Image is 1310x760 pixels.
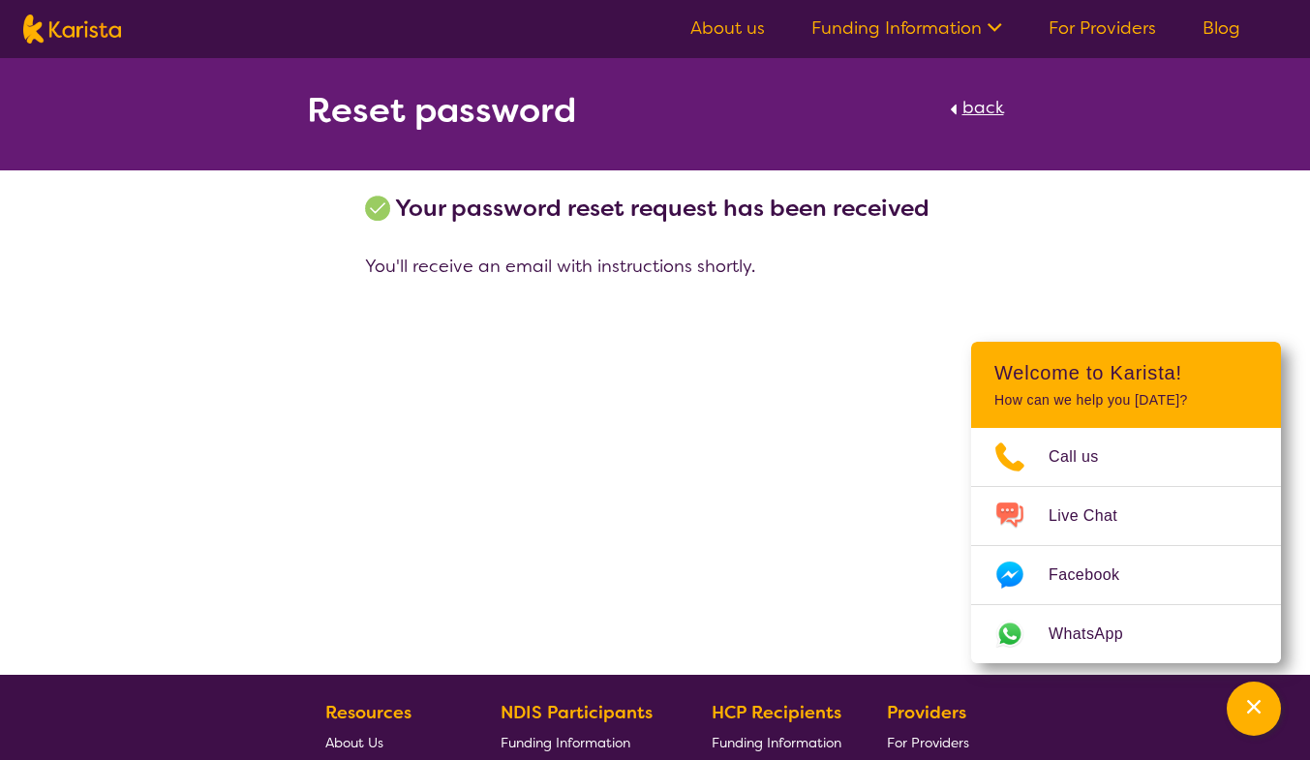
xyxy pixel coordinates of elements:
a: Funding Information [811,16,1002,40]
b: HCP Recipients [712,701,841,724]
p: You'll receive an email with instructions shortly. [365,252,946,281]
a: About Us [325,727,455,757]
span: Funding Information [501,734,630,751]
span: Live Chat [1049,502,1141,531]
b: Resources [325,701,411,724]
p: How can we help you [DATE]? [994,392,1258,409]
div: Your password reset request has been received [365,194,946,223]
b: NDIS Participants [501,701,653,724]
button: Channel Menu [1227,682,1281,736]
a: Blog [1203,16,1240,40]
img: tick icon [365,196,390,221]
a: About us [690,16,765,40]
a: back [945,93,1004,136]
h2: Reset password [307,93,577,128]
span: Call us [1049,442,1122,471]
span: Facebook [1049,561,1142,590]
a: Web link opens in a new tab. [971,605,1281,663]
a: Funding Information [501,727,667,757]
div: Channel Menu [971,342,1281,663]
span: Funding Information [712,734,841,751]
span: For Providers [887,734,969,751]
a: Funding Information [712,727,841,757]
span: back [962,96,1004,119]
h2: Welcome to Karista! [994,361,1258,384]
b: Providers [887,701,966,724]
span: About Us [325,734,383,751]
a: For Providers [1049,16,1156,40]
ul: Choose channel [971,428,1281,663]
span: WhatsApp [1049,620,1146,649]
a: For Providers [887,727,977,757]
img: Karista logo [23,15,121,44]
